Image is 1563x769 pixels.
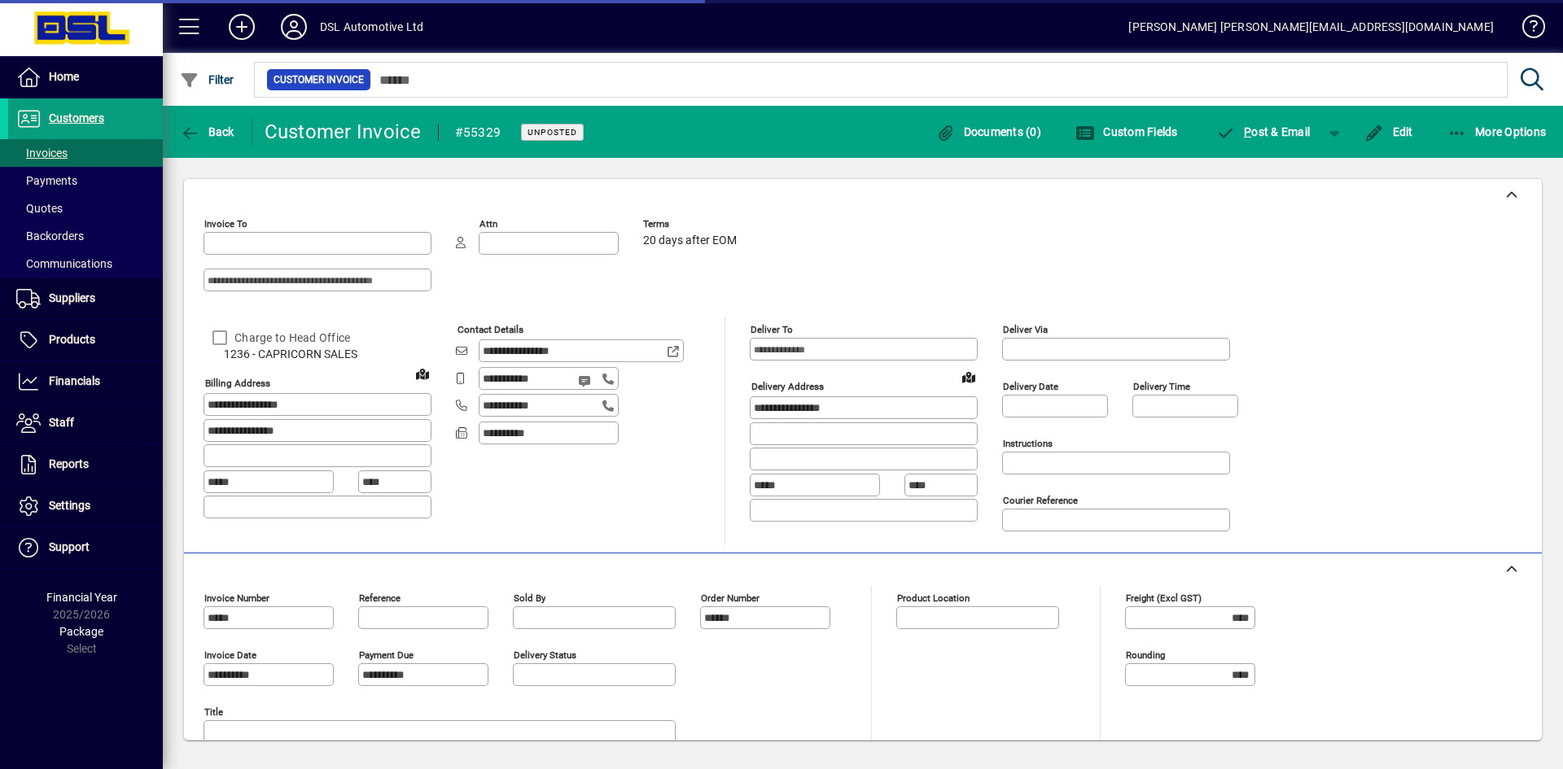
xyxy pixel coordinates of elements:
a: Suppliers [8,278,163,319]
mat-label: Delivery date [1003,381,1058,392]
span: Home [49,70,79,83]
button: Edit [1360,117,1417,146]
a: Products [8,320,163,360]
app-page-header-button: Back [163,117,252,146]
mat-label: Product location [897,592,970,604]
span: More Options [1447,125,1547,138]
button: Documents (0) [931,117,1045,146]
mat-label: Instructions [1003,438,1053,449]
span: Suppliers [49,291,95,304]
mat-label: Invoice To [204,218,247,229]
a: Communications [8,250,163,277]
div: Customer Invoice [265,119,422,145]
a: View on map [409,360,436,387]
a: Support [8,527,163,568]
span: Documents (0) [935,125,1041,138]
span: 20 days after EOM [643,234,737,247]
mat-label: Invoice date [204,649,256,661]
a: Reports [8,444,163,485]
mat-label: Order number [701,592,760,604]
span: ost & Email [1216,125,1311,138]
span: Payments [16,174,77,187]
button: Send SMS [567,361,606,400]
span: P [1244,125,1251,138]
span: Financial Year [46,591,117,604]
span: Back [180,125,234,138]
span: Communications [16,257,112,270]
a: Payments [8,167,163,194]
button: Add [216,12,268,42]
span: Settings [49,499,90,512]
span: Backorders [16,229,84,242]
button: Post & Email [1208,117,1319,146]
button: Filter [176,65,239,94]
span: Custom Fields [1075,125,1178,138]
span: Reports [49,457,89,470]
button: More Options [1443,117,1551,146]
span: Staff [49,416,74,429]
a: Backorders [8,222,163,250]
mat-label: Attn [479,218,497,229]
span: Invoices [16,146,68,159]
span: Package [59,625,103,638]
a: Settings [8,486,163,527]
span: Customers [49,111,104,125]
span: Customer Invoice [274,72,364,88]
button: Profile [268,12,320,42]
a: View on map [956,364,982,390]
a: Staff [8,403,163,443]
span: Products [49,333,95,346]
mat-label: Payment due [359,649,414,661]
a: Financials [8,361,163,402]
span: Filter [180,73,234,86]
span: Support [49,540,90,553]
a: Home [8,57,163,98]
mat-label: Deliver via [1003,324,1048,335]
mat-label: Freight (excl GST) [1126,592,1202,604]
mat-label: Reference [359,592,401,604]
span: Terms [643,219,741,229]
div: #55329 [455,120,501,146]
div: DSL Automotive Ltd [320,14,423,40]
mat-label: Invoice number [204,592,269,604]
a: Knowledge Base [1510,3,1543,56]
mat-label: Courier Reference [1003,495,1078,506]
span: Quotes [16,202,63,215]
mat-label: Deliver To [751,324,793,335]
span: Financials [49,374,100,387]
button: Back [176,117,239,146]
span: 1236 - CAPRICORN SALES [204,346,431,363]
mat-label: Title [204,706,223,718]
mat-label: Rounding [1126,649,1165,661]
button: Custom Fields [1071,117,1182,146]
mat-label: Sold by [514,592,545,604]
span: Unposted [528,127,577,138]
mat-label: Delivery status [514,649,576,661]
mat-label: Delivery time [1133,381,1190,392]
div: [PERSON_NAME] [PERSON_NAME][EMAIL_ADDRESS][DOMAIN_NAME] [1128,14,1494,40]
a: Quotes [8,194,163,222]
span: Edit [1364,125,1413,138]
a: Invoices [8,139,163,167]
